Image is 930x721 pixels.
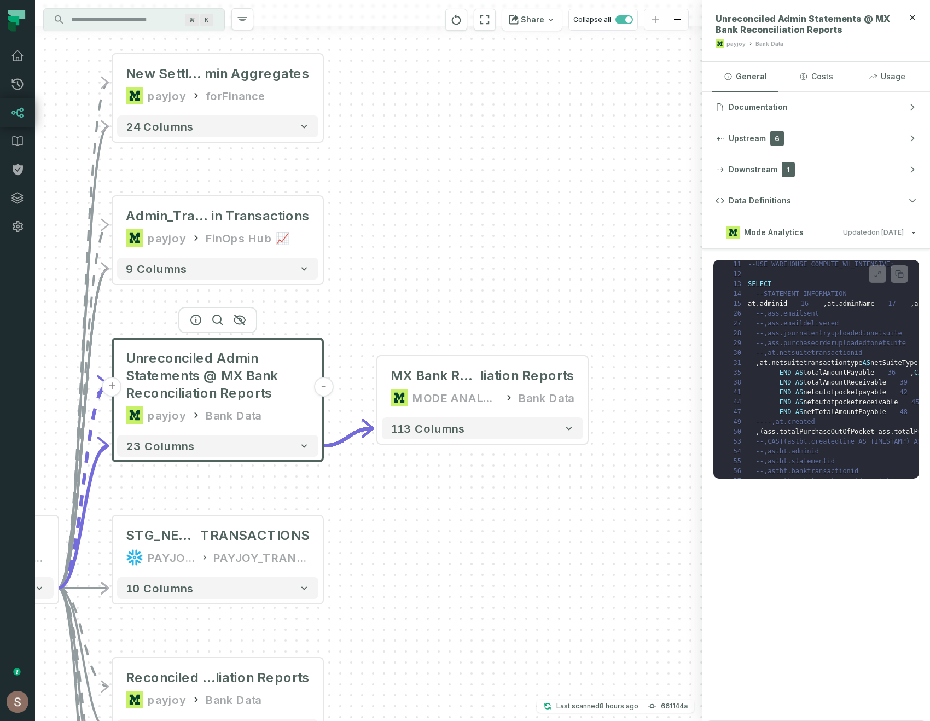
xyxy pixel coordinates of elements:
div: Reconciled Statement Transactions in Period @ MX Bank Reconciliation Reports [126,669,310,687]
g: Edge from 981849a43475b4203333608cb8dc9d2e to 3ceb5bf4d96c4c25ea8f5fcb74c65ee7 [58,446,108,588]
span: 56 [720,466,748,476]
span: Documentation [729,102,788,113]
span: 42 [886,387,914,397]
span: . [835,300,839,307]
span: - [874,428,878,435]
h4: 661144a [661,703,688,710]
span: in Transactions [211,207,310,225]
div: Mode AnalyticsUpdated[DATE] 1:01:35 AM [702,249,930,490]
button: + [102,377,122,397]
span: END [780,398,792,406]
span: totalPurchaseOutOfPocket [780,428,874,435]
span: END [780,388,792,396]
span: SELECT [748,280,771,288]
span: 28 [720,328,748,338]
div: payjoy [148,87,186,104]
div: New Settlement Statements - Aggregates @ Admin Settlement - All Admin Aggregates [126,65,310,83]
span: --USE WAREHOUSE COMPUTE_WH_INTENSIVE; [748,260,894,268]
span: 29 [720,338,748,348]
span: 6 [770,131,784,146]
span: 44 [720,397,748,407]
button: - [313,377,333,397]
button: Upstream6 [702,123,930,154]
span: 17 [875,299,903,309]
p: Last scanned [556,701,638,712]
span: 11 [720,259,748,269]
div: Tooltip anchor [12,667,22,677]
span: --,astbt.statementid [755,457,835,465]
span: 36 [874,368,902,377]
span: --STATEMENT INFORMATION [755,290,846,298]
span: , [823,300,827,307]
g: Edge from 981849a43475b4203333608cb8dc9d2e to ef95aa2b422c046b467750100cdbd369 [58,269,108,588]
span: . [755,300,759,307]
button: zoom out [666,9,688,31]
span: --,astbt.banktransactionid [755,467,858,475]
span: Press ⌘ + K to focus the search bar [185,14,199,26]
span: 1 [782,162,795,177]
button: Data Definitions [702,185,930,216]
g: Edge from 981849a43475b4203333608cb8dc9d2e to ef95aa2b422c046b467750100cdbd369 [58,225,108,588]
span: 50 [720,427,748,437]
span: 39 [886,377,914,387]
div: Bank Data [206,691,261,708]
span: totalAmountReceivable [803,379,886,386]
div: Bank Data [755,40,783,48]
span: 55 [720,456,748,466]
div: payjoy [148,229,186,247]
g: Edge from 981849a43475b4203333608cb8dc9d2e to 37174d5d86c654c605baffdbcd522abf [58,588,108,687]
button: Last scanned[DATE] 4:10:44 AM661144a [537,700,694,713]
span: ass [878,428,890,435]
div: payjoy [148,406,186,424]
relative-time: Jul 22, 2025, 1:01 AM GMT+3 [871,228,904,236]
div: STG_NETSUITE__TRANSACTIONS [126,527,310,544]
span: adminName [839,300,875,307]
span: TRANSACTIONS [200,527,310,544]
span: 30 [720,348,748,358]
div: PAYJOY_TRANSFORMED_NETSUITE_SOURCE [213,549,310,566]
span: at [827,300,835,307]
span: Admin_Transactions to NetSuite Legacy or SuiteTax @ Analysis - Adm [126,207,211,225]
span: Mode Analytics [744,227,804,238]
span: ----,astbt.statementamountdescription [755,477,902,485]
button: Share [502,9,562,31]
span: END [780,379,792,386]
span: Upstream [729,133,766,144]
span: at [914,300,922,307]
span: 26 [720,309,748,318]
span: 54 [720,446,748,456]
span: MX Bank Reconci [391,367,480,385]
span: liation Reports [480,367,574,385]
span: liation Reports [216,669,310,687]
span: netSuiteType [870,359,918,367]
span: 113 columns [391,422,465,435]
span: AS [863,359,870,367]
span: , [755,359,759,367]
span: 45 [898,397,926,407]
button: Usage [854,62,920,91]
span: Press ⌘ + K to focus the search bar [200,14,213,26]
span: AS [795,398,803,406]
span: 57 [720,476,748,486]
span: AS [795,379,803,386]
span: 10 columns [126,582,194,595]
span: --,ass.purchaseorderuploadedtonetsuite [755,339,906,347]
span: --,ass.journalentryuploadedtonetsuite [755,329,902,337]
span: netTotalAmountPayable [803,408,886,416]
span: --,ass.emailsent [755,310,819,317]
button: Collapse all [568,9,638,31]
span: netoutofpocketpayable [803,388,886,396]
span: . [768,359,771,367]
button: Documentation [702,92,930,123]
span: 13 [720,279,748,289]
span: netsuitetransactiontype [771,359,862,367]
span: STG_NETSUITE__ [126,527,200,544]
span: , [910,300,914,307]
span: CASE [914,369,930,376]
span: . [776,428,780,435]
span: END [780,369,792,376]
span: netoutofpocketreceivable [803,398,898,406]
span: AS [795,408,803,416]
button: Downstream1 [702,154,930,185]
span: ( [760,428,764,435]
